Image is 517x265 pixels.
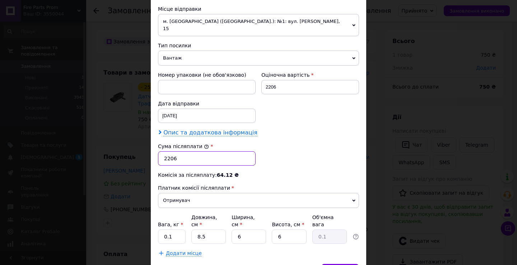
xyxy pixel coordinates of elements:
span: Вантаж [158,51,359,66]
label: Ширина, см [232,214,255,227]
span: Опис та додаткова інформація [163,129,257,136]
div: Оціночна вартість [261,71,359,79]
label: Сума післяплати [158,143,209,149]
span: м. [GEOGRAPHIC_DATA] ([GEOGRAPHIC_DATA].): №1: вул. [PERSON_NAME], 15 [158,14,359,36]
span: Тип посилки [158,43,191,48]
div: Комісія за післяплату: [158,171,359,179]
span: Додати місце [166,250,202,256]
div: Об'ємна вага [312,214,347,228]
div: Дата відправки [158,100,256,107]
span: Платник комісії післяплати [158,185,230,191]
div: Номер упаковки (не обов'язково) [158,71,256,79]
span: Отримувач [158,193,359,208]
span: 64.12 ₴ [217,172,239,178]
label: Висота, см [272,222,304,227]
label: Вага, кг [158,222,183,227]
label: Довжина, см [191,214,217,227]
span: Місце відправки [158,6,201,12]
